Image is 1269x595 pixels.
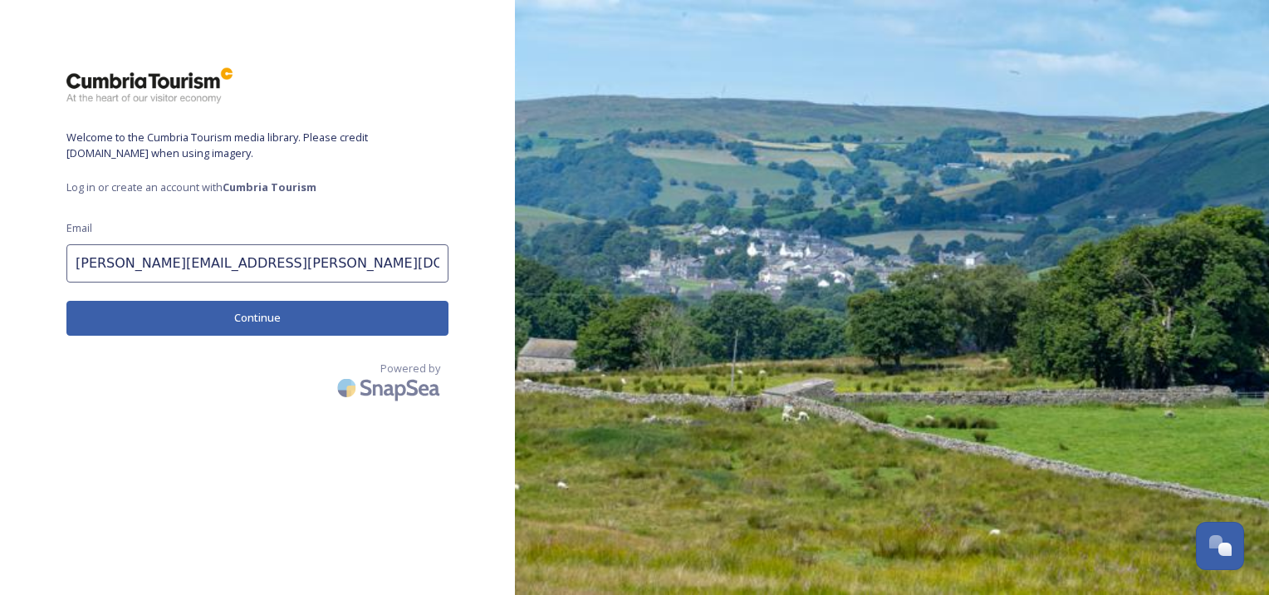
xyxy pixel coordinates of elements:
span: Powered by [380,361,440,376]
button: Continue [66,301,448,335]
span: Welcome to the Cumbria Tourism media library. Please credit [DOMAIN_NAME] when using imagery. [66,130,448,161]
input: john.doe@snapsea.io [66,244,448,283]
button: Open Chat [1196,522,1244,570]
strong: Cumbria Tourism [223,179,316,194]
img: SnapSea Logo [332,368,448,407]
span: Email [66,220,92,236]
span: Log in or create an account with [66,179,448,195]
img: ct_logo.png [66,66,233,105]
